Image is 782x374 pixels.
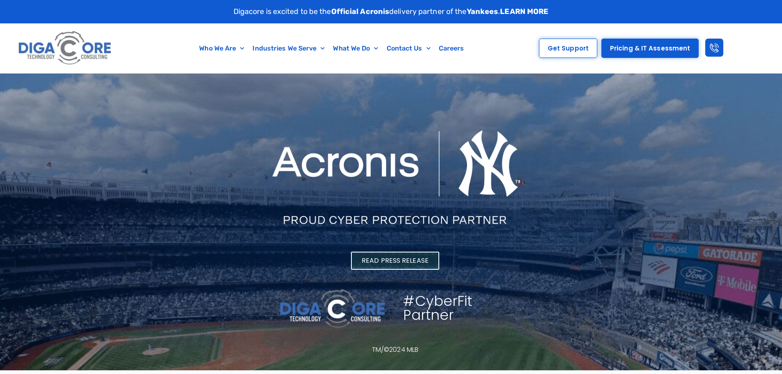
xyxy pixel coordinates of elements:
[234,6,549,17] p: Digacore is excited to be the delivery partner of the .
[331,7,390,16] strong: Official Acronis
[329,39,382,58] a: What We Do
[270,127,521,227] img: Acronis NYY horizontal 1line inverted 2 - Digacore
[248,39,329,58] a: Industries We Serve
[16,28,115,69] img: Digacore logo 1
[278,286,387,330] img: 2 - Digacore
[601,39,699,58] a: Pricing & IT Assessment
[403,294,512,322] h1: #CyberFit Partner
[435,39,468,58] a: Careers
[539,39,597,58] a: Get Support
[270,346,521,353] p: TM/©2024 MLB
[154,39,510,58] nav: Menu
[351,252,439,270] a: Read Press Release
[467,7,498,16] strong: Yankees
[362,257,429,264] span: Read Press Release
[610,45,690,51] span: Pricing & IT Assessment
[195,39,248,58] a: Who We Are
[383,39,435,58] a: Contact Us
[500,7,548,16] a: LEARN MORE
[548,45,589,51] span: Get Support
